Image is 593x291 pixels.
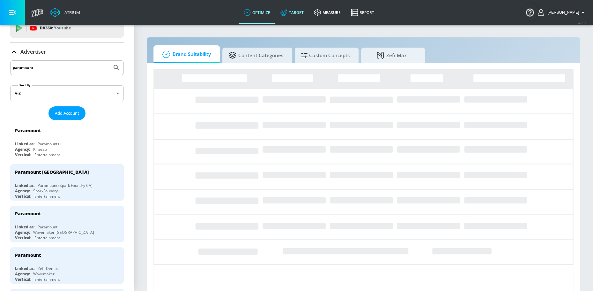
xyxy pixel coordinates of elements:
div: DV360: Youtube [10,19,124,38]
div: Vertical: [15,277,31,282]
div: Atrium [62,10,80,15]
div: Zefr Demos [38,266,59,271]
div: Wavemaker [33,271,55,277]
span: login as: samantha.yip@zefr.com [545,10,579,15]
div: Paramount [15,211,41,217]
div: ParamountLinked as:ParamountAgency:Wavemaker [GEOGRAPHIC_DATA]Vertical:Entertainment [10,206,124,242]
input: Search by name [13,64,109,72]
div: Agency: [15,188,30,194]
span: Brand Suitability [160,47,211,62]
div: Advertiser [10,43,124,61]
a: Atrium [50,8,80,17]
button: Submit Search [109,61,123,75]
span: Content Categories [229,48,283,63]
span: v 4.28.0 [578,21,587,25]
div: Vertical: [15,194,31,199]
div: Paramount [15,127,41,134]
p: DV360: [40,25,71,32]
button: [PERSON_NAME] [538,9,587,16]
p: Youtube [54,25,71,31]
span: Zefr Max [367,48,416,63]
button: Add Account [48,106,85,120]
div: Paramount [15,252,41,258]
div: Linked as: [15,224,34,230]
div: A-Z [10,85,124,101]
div: Linked as: [15,141,34,147]
a: Target [275,1,309,24]
a: measure [309,1,346,24]
div: Paramount [GEOGRAPHIC_DATA] [15,169,89,175]
div: Agency: [15,271,30,277]
div: ParamountLinked as:Paramount++Agency:KinessoVertical:Entertainment [10,123,124,159]
a: optimize [239,1,275,24]
div: Paramount [GEOGRAPHIC_DATA]Linked as:Paramount (Spark Foundry CA)Agency:SparkFoundryVertical:Ente... [10,164,124,201]
p: Advertiser [20,48,46,55]
div: Entertainment [34,235,60,241]
span: Custom Concepts [301,48,350,63]
div: SparkFoundry [33,188,58,194]
div: Vertical: [15,152,31,157]
div: Vertical: [15,235,31,241]
div: Entertainment [34,152,60,157]
div: Linked as: [15,183,34,188]
div: Wavemaker [GEOGRAPHIC_DATA] [33,230,94,235]
label: Sort By [18,83,32,87]
div: ParamountLinked as:Zefr DemosAgency:WavemakerVertical:Entertainment [10,247,124,284]
a: Report [346,1,379,24]
div: Agency: [15,147,30,152]
div: Paramount++ [38,141,62,147]
button: Open Resource Center [521,3,539,21]
div: Kinesso [33,147,47,152]
div: Agency: [15,230,30,235]
div: Linked as: [15,266,34,271]
div: Entertainment [34,194,60,199]
div: Entertainment [34,277,60,282]
div: Paramount [38,224,57,230]
div: Paramount (Spark Foundry CA) [38,183,93,188]
span: Add Account [55,110,79,117]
